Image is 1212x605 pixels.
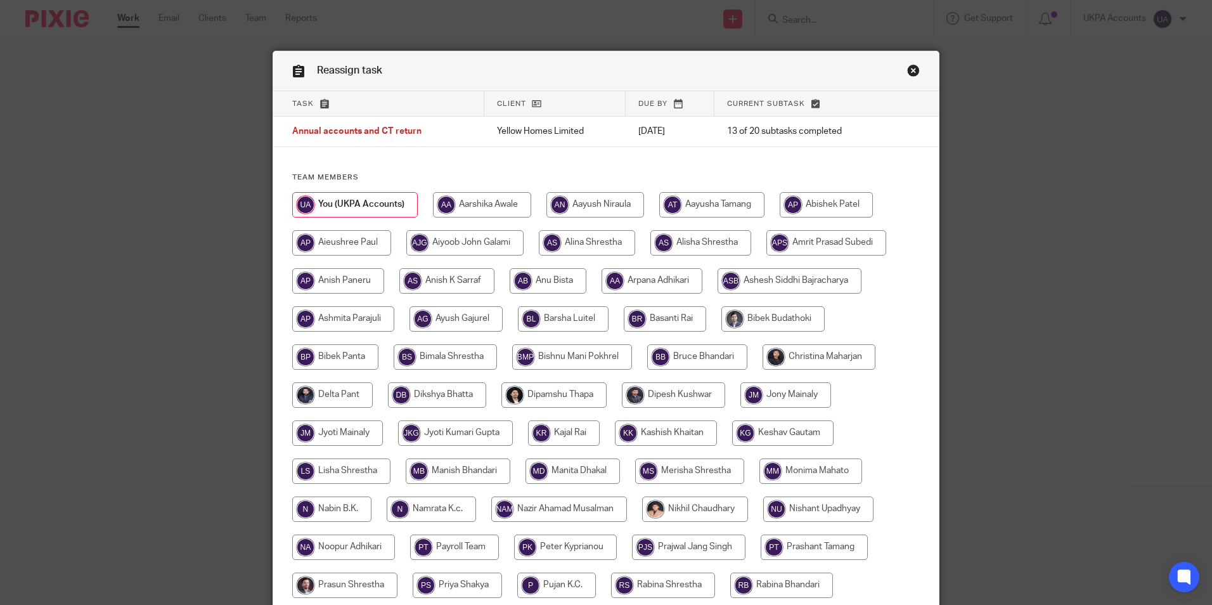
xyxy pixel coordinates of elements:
[638,100,667,107] span: Due by
[727,100,805,107] span: Current subtask
[497,125,613,138] p: Yellow Homes Limited
[292,172,920,183] h4: Team members
[292,127,422,136] span: Annual accounts and CT return
[292,100,314,107] span: Task
[714,117,891,147] td: 13 of 20 subtasks completed
[497,100,526,107] span: Client
[907,64,920,81] a: Close this dialog window
[317,65,382,75] span: Reassign task
[638,125,702,138] p: [DATE]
